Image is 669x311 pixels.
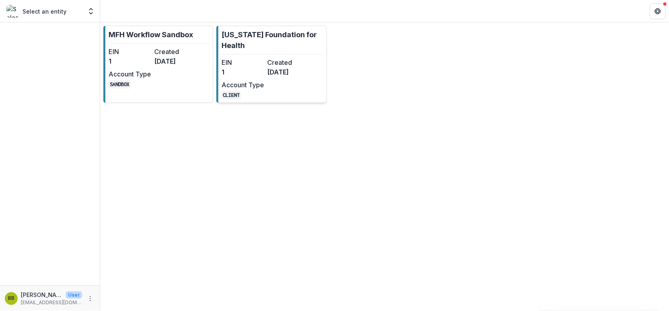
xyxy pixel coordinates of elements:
p: [US_STATE] Foundation for Health [222,29,322,51]
dt: Created [267,58,310,67]
p: [EMAIL_ADDRESS][DOMAIN_NAME] [21,299,82,306]
p: MFH Workflow Sandbox [109,29,193,40]
dd: [DATE] [154,56,197,66]
button: Get Help [650,3,666,19]
dt: EIN [109,47,151,56]
p: [PERSON_NAME] [21,291,62,299]
p: Select an entity [22,7,66,16]
dt: Account Type [109,69,151,79]
div: Brandy Boyer [8,296,14,301]
dd: 1 [222,67,264,77]
code: CLIENT [222,91,241,99]
p: User [66,291,82,299]
dd: 1 [109,56,151,66]
dd: [DATE] [267,67,310,77]
code: SANDBOX [109,80,131,88]
dt: Created [154,47,197,56]
img: Select an entity [6,5,19,18]
a: MFH Workflow SandboxEIN1Created[DATE]Account TypeSANDBOX [103,26,213,103]
button: Open entity switcher [85,3,97,19]
dt: EIN [222,58,264,67]
a: [US_STATE] Foundation for HealthEIN1Created[DATE]Account TypeCLIENT [216,26,326,103]
dt: Account Type [222,80,264,90]
button: More [85,294,95,303]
